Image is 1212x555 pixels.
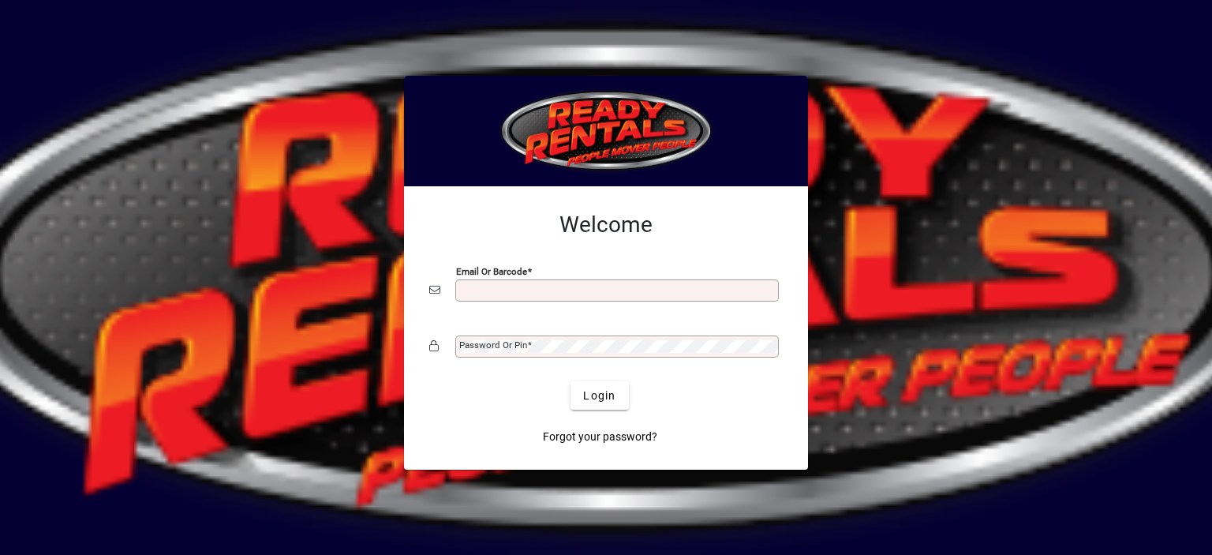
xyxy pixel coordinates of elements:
[583,388,615,404] span: Login
[537,422,664,451] a: Forgot your password?
[570,381,628,410] button: Login
[543,429,657,445] span: Forgot your password?
[429,212,783,238] h2: Welcome
[456,266,527,277] mat-label: Email or Barcode
[459,339,527,351] mat-label: Password or Pin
